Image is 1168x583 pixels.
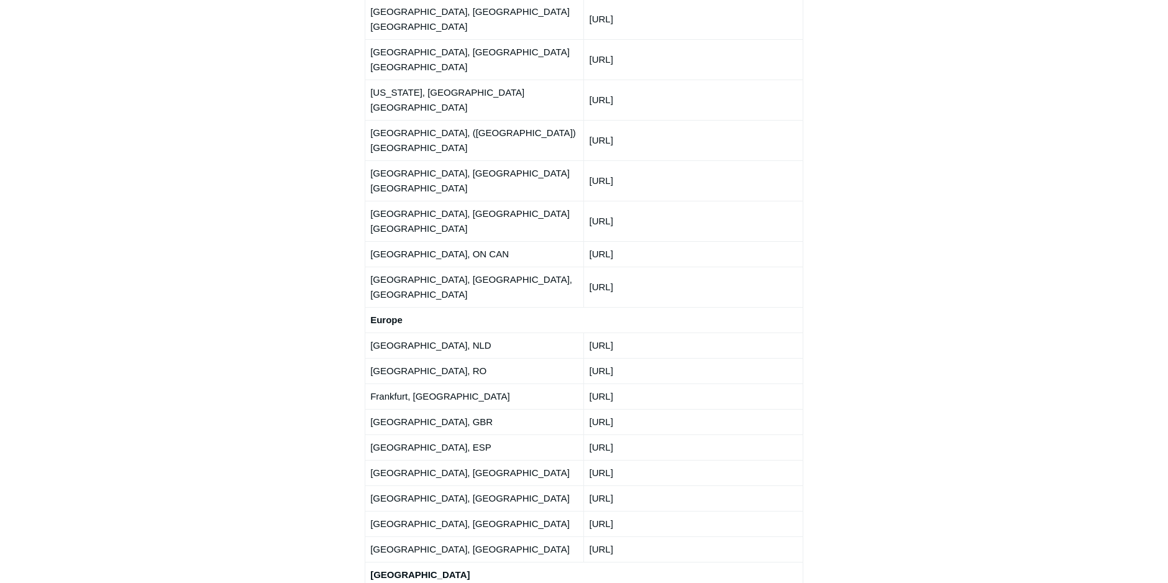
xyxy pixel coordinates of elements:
[584,536,803,562] td: [URL]
[365,267,584,307] td: [GEOGRAPHIC_DATA], [GEOGRAPHIC_DATA], [GEOGRAPHIC_DATA]
[365,409,584,434] td: [GEOGRAPHIC_DATA], GBR
[365,358,584,383] td: [GEOGRAPHIC_DATA], RO
[584,485,803,511] td: [URL]
[584,383,803,409] td: [URL]
[365,536,584,562] td: [GEOGRAPHIC_DATA], [GEOGRAPHIC_DATA]
[584,460,803,485] td: [URL]
[584,358,803,383] td: [URL]
[584,160,803,201] td: [URL]
[365,120,584,160] td: [GEOGRAPHIC_DATA], ([GEOGRAPHIC_DATA]) [GEOGRAPHIC_DATA]
[584,434,803,460] td: [URL]
[584,333,803,358] td: [URL]
[584,201,803,241] td: [URL]
[584,241,803,267] td: [URL]
[370,569,470,580] strong: [GEOGRAPHIC_DATA]
[365,333,584,358] td: [GEOGRAPHIC_DATA], NLD
[365,511,584,536] td: [GEOGRAPHIC_DATA], [GEOGRAPHIC_DATA]
[365,39,584,80] td: [GEOGRAPHIC_DATA], [GEOGRAPHIC_DATA] [GEOGRAPHIC_DATA]
[370,314,403,325] strong: Europe
[365,201,584,241] td: [GEOGRAPHIC_DATA], [GEOGRAPHIC_DATA] [GEOGRAPHIC_DATA]
[365,460,584,485] td: [GEOGRAPHIC_DATA], [GEOGRAPHIC_DATA]
[584,511,803,536] td: [URL]
[584,267,803,307] td: [URL]
[365,434,584,460] td: [GEOGRAPHIC_DATA], ESP
[365,383,584,409] td: Frankfurt, [GEOGRAPHIC_DATA]
[584,120,803,160] td: [URL]
[584,409,803,434] td: [URL]
[365,241,584,267] td: [GEOGRAPHIC_DATA], ON CAN
[584,80,803,120] td: [URL]
[365,485,584,511] td: [GEOGRAPHIC_DATA], [GEOGRAPHIC_DATA]
[365,160,584,201] td: [GEOGRAPHIC_DATA], [GEOGRAPHIC_DATA] [GEOGRAPHIC_DATA]
[365,80,584,120] td: [US_STATE], [GEOGRAPHIC_DATA] [GEOGRAPHIC_DATA]
[584,39,803,80] td: [URL]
